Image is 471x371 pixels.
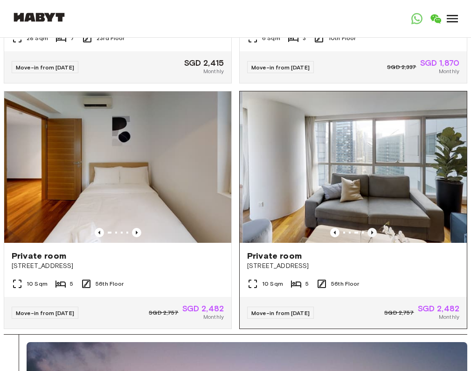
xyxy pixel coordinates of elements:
[12,261,224,271] span: [STREET_ADDRESS]
[149,309,178,317] span: SGD 2,757
[247,261,459,271] span: [STREET_ADDRESS]
[387,63,416,71] span: SGD 2,337
[16,64,74,71] span: Move-in from [DATE]
[12,250,66,261] span: Private room
[184,59,224,67] span: SGD 2,415
[262,34,280,42] span: 6 Sqm
[305,280,309,288] span: 5
[27,34,48,42] span: 28 Sqm
[384,309,414,317] span: SGD 2,757
[328,34,356,42] span: 10th Floor
[4,91,232,329] a: Marketing picture of unit SG-01-072-003-03Previous imagePrevious imagePrivate room[STREET_ADDRESS...
[16,309,74,316] span: Move-in from [DATE]
[70,280,73,288] span: 5
[330,228,339,237] button: Previous image
[27,280,48,288] span: 10 Sqm
[367,228,377,237] button: Previous image
[251,309,310,316] span: Move-in from [DATE]
[262,280,283,288] span: 10 Sqm
[242,91,470,243] img: Marketing picture of unit SG-01-072-003-04
[251,64,310,71] span: Move-in from [DATE]
[4,91,231,243] img: Marketing picture of unit SG-01-072-003-03
[247,250,302,261] span: Private room
[239,91,467,329] a: Previous imagePrevious imagePrivate room[STREET_ADDRESS]10 Sqm556th FloorMove-in from [DATE]SGD 2...
[439,67,459,76] span: Monthly
[203,67,224,76] span: Monthly
[420,59,459,67] span: SGD 1,870
[439,313,459,321] span: Monthly
[95,228,104,237] button: Previous image
[203,313,224,321] span: Monthly
[11,13,67,22] img: Habyt
[132,228,141,237] button: Previous image
[418,304,459,313] span: SGD 2,482
[70,34,74,42] span: 7
[97,34,125,42] span: 23rd Floor
[96,280,124,288] span: 56th Floor
[303,34,306,42] span: 3
[331,280,360,288] span: 56th Floor
[182,304,224,313] span: SGD 2,482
